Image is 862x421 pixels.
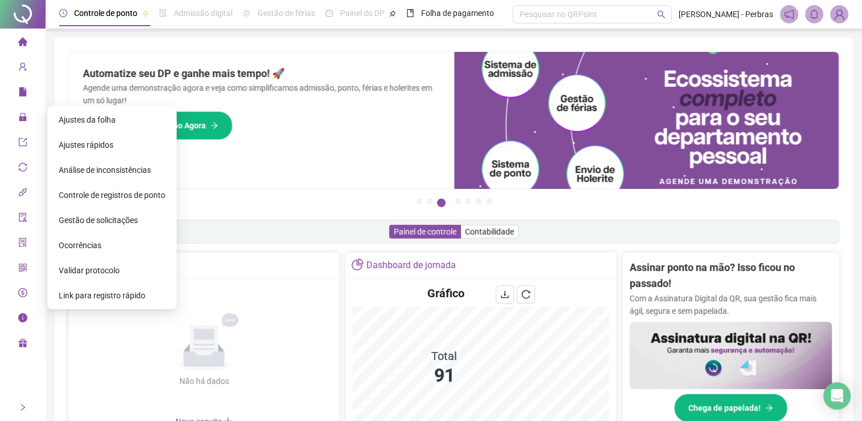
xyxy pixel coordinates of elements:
button: 1 [416,199,422,204]
span: pie-chart [352,258,363,270]
span: solution [18,233,27,256]
span: lock [18,107,27,130]
span: Painel do DP [340,9,385,18]
span: home [18,32,27,55]
span: file-done [159,9,167,17]
button: 2 [427,199,432,204]
span: notification [784,9,794,19]
span: gift [18,333,27,356]
span: Admissão digital [174,9,232,18]
span: Link para registro rápido [59,291,145,300]
button: 5 [465,199,471,204]
button: 7 [486,199,492,204]
h2: Assinar ponto na mão? Isso ficou no passado! [630,260,832,292]
span: pushpin [389,10,396,17]
span: clock-circle [59,9,67,17]
button: 6 [476,199,481,204]
h4: Gráfico [427,285,464,301]
span: Gestão de solicitações [59,216,138,225]
span: dollar [18,283,27,306]
span: Gestão de férias [258,9,315,18]
span: Controle de registros de ponto [59,191,165,200]
div: Não há dados [152,375,256,387]
button: 4 [455,199,461,204]
span: pushpin [142,10,149,17]
span: [PERSON_NAME] - Perbras [679,8,773,21]
span: user-add [18,57,27,80]
span: Validar protocolo [59,266,120,275]
div: Open Intercom Messenger [823,382,851,410]
span: api [18,183,27,205]
span: audit [18,208,27,230]
span: info-circle [18,308,27,331]
span: file [18,82,27,105]
p: Agende uma demonstração agora e veja como simplificamos admissão, ponto, férias e holerites em um... [83,82,440,107]
span: right [19,403,27,411]
h2: Automatize seu DP e ganhe mais tempo! 🚀 [83,66,440,82]
span: export [18,132,27,155]
span: Controle de ponto [74,9,137,18]
span: sync [18,157,27,180]
span: arrow-right [765,404,773,412]
img: banner%2F02c71560-61a6-44d4-94b9-c8ab97240462.png [630,322,832,389]
span: Análise de inconsistências [59,165,151,175]
span: sun [243,9,251,17]
span: book [406,9,414,17]
span: qrcode [18,258,27,281]
span: search [657,10,665,19]
span: Contabilidade [465,227,514,236]
div: Dashboard de jornada [366,256,456,275]
span: download [500,290,509,299]
span: Ajustes da folha [59,115,116,124]
span: bell [809,9,819,19]
img: banner%2Fd57e337e-a0d3-4837-9615-f134fc33a8e6.png [454,52,839,189]
span: dashboard [325,9,333,17]
img: 85049 [831,6,848,23]
span: arrow-right [210,122,218,129]
button: 3 [437,199,446,207]
p: Com a Assinatura Digital da QR, sua gestão fica mais ágil, segura e sem papelada. [630,292,832,317]
span: Ajustes rápidos [59,140,113,149]
span: Ocorrências [59,241,101,250]
span: Chega de papelada! [688,402,761,414]
span: Painel de controle [394,227,456,236]
span: Folha de pagamento [421,9,494,18]
span: reload [521,290,530,299]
